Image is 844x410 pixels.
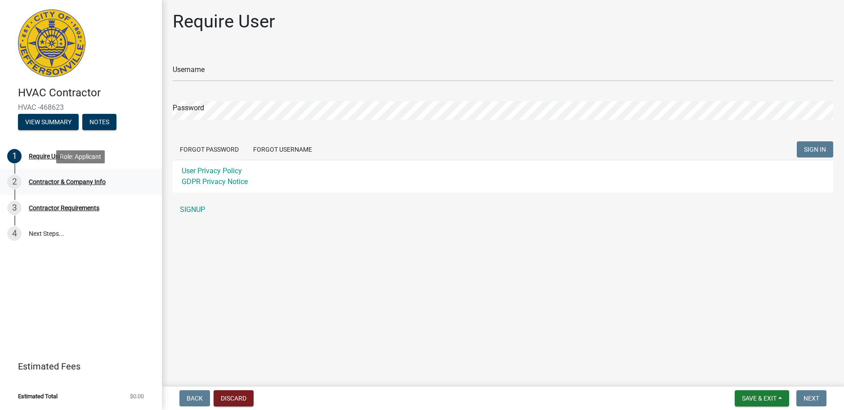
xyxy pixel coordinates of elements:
[804,146,826,153] span: SIGN IN
[18,119,79,126] wm-modal-confirm: Summary
[173,11,275,32] h1: Require User
[246,141,319,158] button: Forgot Username
[804,395,819,402] span: Next
[742,395,777,402] span: Save & Exit
[182,177,248,186] a: GDPR Privacy Notice
[7,201,22,215] div: 3
[29,153,64,159] div: Require User
[18,86,155,99] h4: HVAC Contractor
[82,114,116,130] button: Notes
[735,390,789,406] button: Save & Exit
[187,395,203,402] span: Back
[82,119,116,126] wm-modal-confirm: Notes
[179,390,210,406] button: Back
[56,150,105,163] div: Role: Applicant
[130,393,144,399] span: $0.00
[29,179,106,185] div: Contractor & Company Info
[7,226,22,241] div: 4
[173,141,246,158] button: Forgot Password
[797,141,833,158] button: SIGN IN
[182,167,242,175] a: User Privacy Policy
[18,103,144,112] span: HVAC -468623
[18,114,79,130] button: View Summary
[29,205,99,211] div: Contractor Requirements
[7,175,22,189] div: 2
[18,9,85,77] img: City of Jeffersonville, Indiana
[7,149,22,163] div: 1
[214,390,254,406] button: Discard
[173,201,833,219] a: SIGNUP
[18,393,58,399] span: Estimated Total
[796,390,826,406] button: Next
[7,357,147,375] a: Estimated Fees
